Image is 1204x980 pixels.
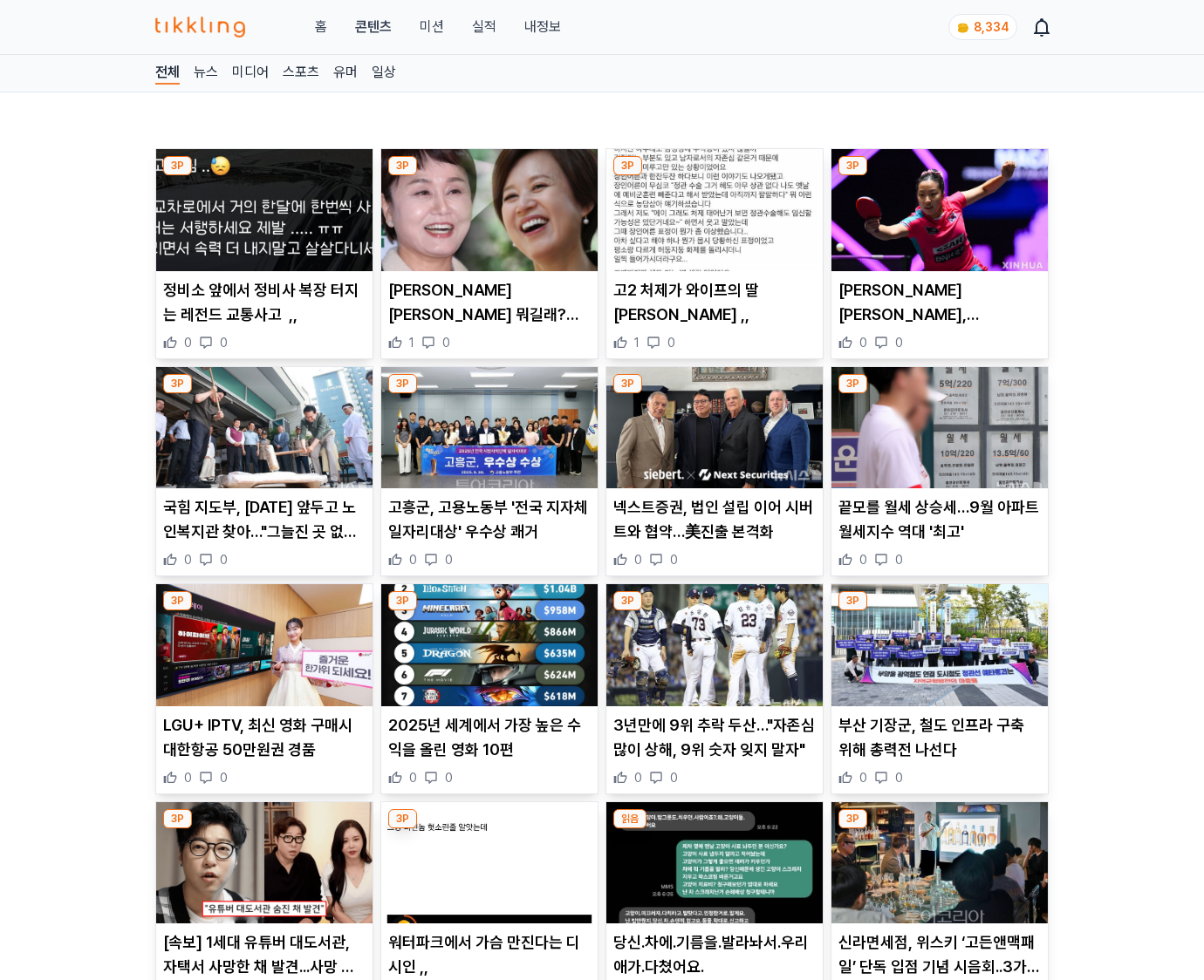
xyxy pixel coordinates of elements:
div: 3P [838,591,867,610]
img: 3년만에 9위 추락 두산…"자존심 많이 상해, 9위 숫자 잊지 말자" [606,584,823,706]
img: 정비소 앞에서 정비사 복장 터지는 레전드 교통사고 ,, [156,149,373,271]
div: 3P 고흥군, 고용노동부 '전국 지자체 일자리대상' 우수상 쾌거 고흥군, 고용노동부 '전국 지자체 일자리대상' 우수상 쾌거 0 0 [380,366,599,577]
a: 뉴스 [194,62,218,85]
div: 3P 3년만에 9위 추락 두산…"자존심 많이 상해, 9위 숫자 잊지 말자" 3년만에 9위 추락 두산…"자존심 많이 상해, 9위 숫자 잊지 말자" 0 0 [605,583,824,794]
p: 넥스트증권, 법인 설립 이어 시버트와 협약…美진출 본격화 [613,495,816,544]
a: coin 8,334 [948,14,1014,40]
p: [PERSON_NAME] [PERSON_NAME] 뭐길래? [PERSON_NAME] "잘 견디고 있지, 허망해 말고" 의미심장 글 화제 (+투병, 건강, 암) [388,278,591,327]
img: 고2 처제가 와이프의 딸이랍니다 ,, [606,149,823,271]
p: [PERSON_NAME] [PERSON_NAME], [PERSON_NAME]와 출전한 중국 스매시 여자복식 8강 탈락 [838,278,1041,327]
span: 1 [409,334,414,351]
div: 3P [613,374,642,393]
img: 티끌링 [155,17,245,37]
div: 3P 넥스트증권, 법인 설립 이어 시버트와 협약…美진출 본격화 넥스트증권, 법인 설립 이어 시버트와 협약…美진출 본격화 0 0 [605,366,824,577]
img: 국힘 지도부, 추석 앞두고 노인복지관 찾아…"그늘진 곳 없게 살필 것" [156,367,373,489]
div: 3P 끝모를 월세 상승세…9월 아파트 월세지수 역대 '최고' 끝모를 월세 상승세…9월 아파트 월세지수 역대 '최고' 0 0 [831,366,1049,577]
img: 고흥군, 고용노동부 '전국 지자체 일자리대상' 우수상 쾌거 [381,367,598,489]
span: 0 [409,769,417,786]
div: 3P 탁구 신유빈, 나가사키와 출전한 중국 스매시 여자복식 8강 탈락 [PERSON_NAME] [PERSON_NAME], [PERSON_NAME]와 출전한 중국 스매시 여자복... [831,148,1049,359]
p: 부산 기장군, 철도 인프라 구축 위해 총력전 나선다 [838,713,1041,762]
div: 3P [613,156,642,175]
span: 0 [184,334,192,351]
span: 0 [409,551,417,568]
div: 3P [388,374,417,393]
span: 0 [220,551,228,568]
span: 0 [442,334,450,351]
p: 고흥군, 고용노동부 '전국 지자체 일자리대상' 우수상 쾌거 [388,495,591,544]
a: 콘텐츠 [355,17,392,37]
span: 0 [670,551,678,568]
div: 3P 국힘 지도부, 추석 앞두고 노인복지관 찾아…"그늘진 곳 없게 살필 것" 국힘 지도부, [DATE] 앞두고 노인복지관 찾아…"그늘진 곳 없게 살필 것" 0 0 [155,366,373,577]
span: 0 [670,769,678,786]
span: 0 [859,334,867,351]
span: 0 [634,551,642,568]
div: 3P 2025년 세계에서 가장 높은 수익을 올린 영화 10편 2025년 세계에서 가장 높은 수익을 올린 영화 10편 0 0 [380,583,599,794]
img: 워터파크에서 가슴 만진다는 디시인 ,, [381,802,598,924]
span: 0 [184,769,192,786]
div: 3P [388,809,417,828]
div: 3P 정비소 앞에서 정비사 복장 터지는 레전드 교통사고 ,, 정비소 앞에서 정비사 복장 터지는 레전드 교통사고 ,, 0 0 [155,148,373,359]
p: LGU+ IPTV, 최신 영화 구매시 대한항공 50만원권 경품 [163,713,366,762]
div: 읽음 [613,809,646,828]
img: 넥스트증권, 법인 설립 이어 시버트와 협약…美진출 본격화 [606,367,823,489]
div: 3P [163,809,192,828]
span: 0 [634,769,642,786]
div: 3P [163,374,192,393]
img: 박미선 병명 뭐길래? 이경실 "잘 견디고 있지, 허망해 말고" 의미심장 글 화제 (+투병, 건강, 암) [381,149,598,271]
a: 내정보 [524,17,561,37]
img: [속보] 1세대 유튜버 대도서관, 자택서 사망한 채 발견...사망 원인과 윰댕과 이혼한 진짜 이유 [156,802,373,924]
img: 부산 기장군, 철도 인프라 구축 위해 총력전 나선다 [831,584,1048,706]
p: 2025년 세계에서 가장 높은 수익을 올린 영화 10편 [388,713,591,762]
img: 2025년 세계에서 가장 높은 수익을 올린 영화 10편 [381,584,598,706]
img: 당신.차에.기름을.발라놔서.우리애가.다쳤어요. [606,802,823,924]
div: 3P [613,591,642,610]
span: 0 [184,551,192,568]
p: 국힘 지도부, [DATE] 앞두고 노인복지관 찾아…"그늘진 곳 없게 살필 것" [163,495,366,544]
div: 3P 부산 기장군, 철도 인프라 구축 위해 총력전 나선다 부산 기장군, 철도 인프라 구축 위해 총력전 나선다 0 0 [831,583,1049,794]
p: 신라면세점, 위스키 ‘고든앤맥패일’ 단독 입점 기념 시음회..3가지 주류 한 자리에 맛봐요! [838,930,1041,979]
span: 0 [895,769,903,786]
p: 정비소 앞에서 정비사 복장 터지는 레전드 교통사고 ,, [163,278,366,327]
div: 3P [163,156,192,175]
img: LGU+ IPTV, 최신 영화 구매시 대한항공 50만원권 경품 [156,584,373,706]
div: 3P [838,374,867,393]
div: 3P [838,156,867,175]
p: 3년만에 9위 추락 두산…"자존심 많이 상해, 9위 숫자 잊지 말자" [613,713,816,762]
p: [속보] 1세대 유튜버 대도서관, 자택서 사망한 채 발견...사망 원인과 윰댕과 이혼한 진짜 이유 [163,930,366,979]
img: coin [956,21,970,35]
p: 끝모를 월세 상승세…9월 아파트 월세지수 역대 '최고' [838,495,1041,544]
span: 0 [667,334,675,351]
span: 0 [220,334,228,351]
div: 3P [388,156,417,175]
p: 고2 처제가 와이프의 딸[PERSON_NAME] ,, [613,278,816,327]
div: 3P 박미선 병명 뭐길래? 이경실 "잘 견디고 있지, 허망해 말고" 의미심장 글 화제 (+투병, 건강, 암) [PERSON_NAME] [PERSON_NAME] 뭐길래? [PE... [380,148,599,359]
div: 3P [838,809,867,828]
p: 당신.차에.기름을.발라놔서.우리애가.다쳤어요. [613,930,816,979]
span: 0 [895,551,903,568]
span: 0 [895,334,903,351]
a: 전체 [155,62,180,85]
span: 0 [445,769,453,786]
img: 탁구 신유빈, 나가사키와 출전한 중국 스매시 여자복식 8강 탈락 [831,149,1048,271]
div: 3P [388,591,417,610]
img: 끝모를 월세 상승세…9월 아파트 월세지수 역대 '최고' [831,367,1048,489]
span: 0 [220,769,228,786]
span: 0 [445,551,453,568]
div: 3P [163,591,192,610]
p: 워터파크에서 가슴 만진다는 디시인 ,, [388,930,591,979]
span: 8,334 [974,20,1009,34]
span: 0 [859,769,867,786]
span: 0 [859,551,867,568]
a: 일상 [372,62,396,85]
a: 홈 [315,17,327,37]
a: 유머 [333,62,358,85]
a: 미디어 [232,62,269,85]
button: 미션 [420,17,444,37]
a: 스포츠 [283,62,319,85]
a: 실적 [472,17,496,37]
div: 3P 고2 처제가 와이프의 딸이랍니다 ,, 고2 처제가 와이프의 딸[PERSON_NAME] ,, 1 0 [605,148,824,359]
div: 3P LGU+ IPTV, 최신 영화 구매시 대한항공 50만원권 경품 LGU+ IPTV, 최신 영화 구매시 대한항공 50만원권 경품 0 0 [155,583,373,794]
span: 1 [634,334,640,351]
img: 신라면세점, 위스키 ‘고든앤맥패일’ 단독 입점 기념 시음회..3가지 주류 한 자리에 맛봐요! [831,802,1048,924]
